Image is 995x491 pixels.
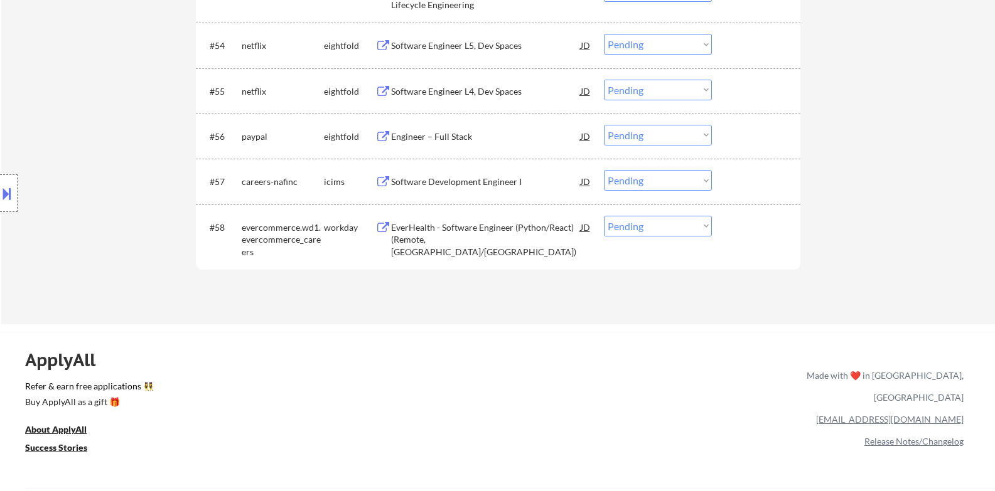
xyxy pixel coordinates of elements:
[579,216,592,238] div: JD
[324,40,375,52] div: eightfold
[579,125,592,147] div: JD
[579,80,592,102] div: JD
[25,423,104,438] a: About ApplyAll
[242,130,324,143] div: paypal
[816,414,964,425] a: [EMAIL_ADDRESS][DOMAIN_NAME]
[25,398,151,406] div: Buy ApplyAll as a gift 🎁
[25,441,104,457] a: Success Stories
[25,395,151,411] a: Buy ApplyAll as a gift 🎁
[324,221,375,234] div: workday
[391,221,581,258] div: EverHealth - Software Engineer (Python/React) (Remote, [GEOGRAPHIC_DATA]/[GEOGRAPHIC_DATA])
[242,221,324,258] div: evercommerce.wd1.evercommerce_careers
[25,442,87,453] u: Success Stories
[210,40,232,52] div: #54
[242,85,324,98] div: netflix
[579,34,592,56] div: JD
[391,176,581,188] div: Software Development Engineer I
[324,130,375,143] div: eightfold
[25,349,110,371] div: ApplyAll
[324,176,375,188] div: icims
[579,170,592,193] div: JD
[391,85,581,98] div: Software Engineer L4, Dev Spaces
[242,176,324,188] div: careers-nafinc
[864,436,964,446] a: Release Notes/Changelog
[802,364,964,408] div: Made with ❤️ in [GEOGRAPHIC_DATA], [GEOGRAPHIC_DATA]
[25,424,87,435] u: About ApplyAll
[242,40,324,52] div: netflix
[391,40,581,52] div: Software Engineer L5, Dev Spaces
[324,85,375,98] div: eightfold
[25,382,544,395] a: Refer & earn free applications 👯‍♀️
[391,130,581,143] div: Engineer – Full Stack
